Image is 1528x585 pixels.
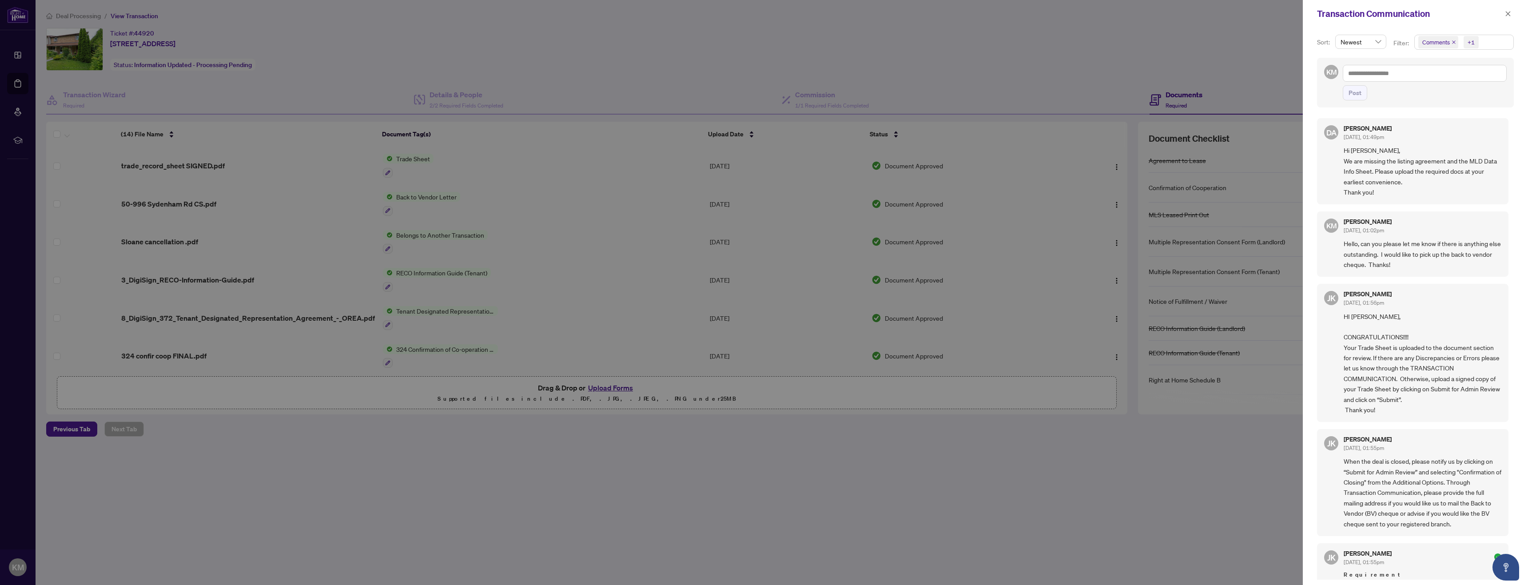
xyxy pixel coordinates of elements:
p: Filter: [1393,38,1410,48]
h5: [PERSON_NAME] [1344,550,1392,557]
span: [DATE], 01:02pm [1344,227,1384,234]
span: Comments [1418,36,1458,48]
span: check-circle [1494,553,1501,561]
span: Newest [1341,35,1381,48]
span: [DATE], 01:49pm [1344,134,1384,140]
span: Hi [PERSON_NAME], We are missing the listing agreement and the MLD Data Info Sheet. Please upload... [1344,145,1501,197]
span: Comments [1422,38,1450,47]
h5: [PERSON_NAME] [1344,219,1392,225]
button: Open asap [1492,554,1519,581]
span: close [1505,11,1511,17]
button: Post [1343,85,1367,100]
span: KM [1326,220,1337,231]
span: [DATE], 01:55pm [1344,445,1384,451]
span: JK [1327,292,1336,304]
span: [DATE], 01:55pm [1344,559,1384,565]
span: close [1452,40,1456,44]
span: [DATE], 01:56pm [1344,299,1384,306]
h5: [PERSON_NAME] [1344,125,1392,131]
span: JK [1327,437,1336,450]
span: DA [1326,127,1337,139]
span: HI [PERSON_NAME], CONGRATULATIONS!!!! Your Trade Sheet is uploaded to the document section for re... [1344,311,1501,415]
div: Transaction Communication [1317,7,1502,20]
span: Requirement [1344,570,1501,579]
h5: [PERSON_NAME] [1344,436,1392,442]
div: +1 [1468,38,1475,47]
h5: [PERSON_NAME] [1344,291,1392,297]
span: When the deal is closed, please notify us by clicking on “Submit for Admin Review” and selecting ... [1344,456,1501,529]
span: JK [1327,551,1336,564]
p: Sort: [1317,37,1332,47]
span: KM [1326,67,1337,78]
span: Hello, can you please let me know if there is anything else outstanding. I would like to pick up ... [1344,239,1501,270]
